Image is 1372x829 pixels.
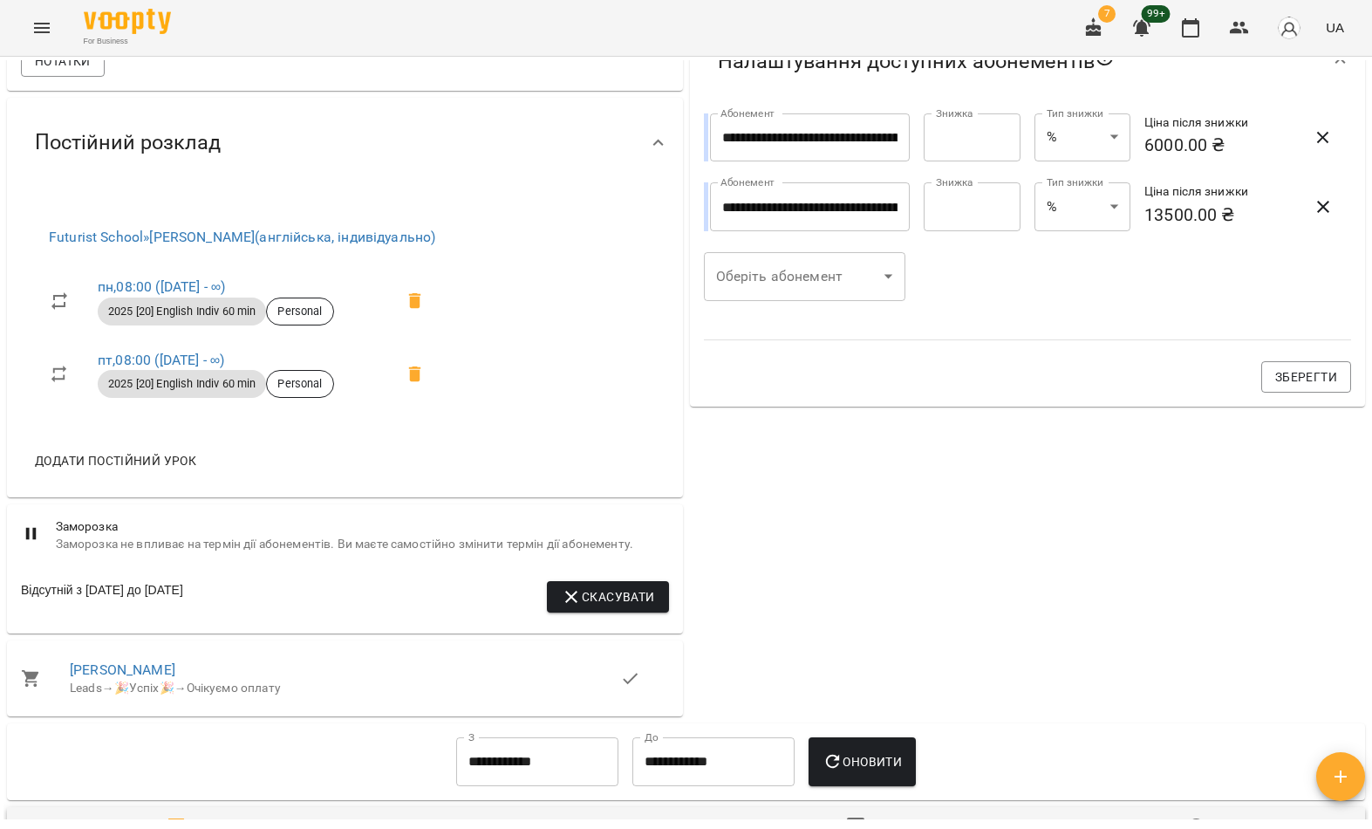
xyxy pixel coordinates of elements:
span: Видалити приватний урок Корнєва Марина(англійська, індивідуально) пт 08:00 клієнта Валерія Нікола... [394,353,436,395]
h6: 13500.00 ₴ [1144,202,1296,229]
div: % [1034,113,1130,162]
span: Personal [267,304,332,319]
span: Зберегти [1275,367,1337,387]
a: пн,08:00 ([DATE] - ∞) [98,278,225,295]
span: 99+ [1142,5,1171,23]
h6: Ціна після знижки [1144,182,1296,202]
a: [PERSON_NAME] [70,661,175,678]
div: Leads 🎉Успіх🎉 Очікуємо оплату [70,680,620,697]
h6: Ціна після знижки [1144,113,1296,133]
button: Зберегти [1261,361,1351,393]
button: Menu [21,7,63,49]
span: → [174,681,187,695]
button: Оновити [809,737,916,786]
span: UA [1326,18,1344,37]
span: → [102,681,114,695]
span: 7 [1098,5,1116,23]
button: UA [1319,11,1351,44]
button: Нотатки [21,45,105,77]
span: Додати постійний урок [35,450,196,471]
span: Оновити [823,751,902,772]
span: Personal [267,376,332,392]
span: Заморозка [56,518,669,536]
div: Постійний розклад [7,98,683,188]
div: Відсутній з [DATE] до [DATE] [21,581,183,613]
div: ​ [704,252,906,301]
span: Постійний розклад [35,129,221,156]
button: Скасувати [547,581,668,613]
span: Налаштування доступних абонементів [718,47,1116,75]
span: Скасувати [561,586,654,607]
img: avatar_s.png [1277,16,1301,40]
button: Додати постійний урок [28,445,203,476]
a: пт,08:00 ([DATE] - ∞) [98,352,224,368]
span: Нотатки [35,51,91,72]
span: 2025 [20] English Indiv 60 min [98,304,266,319]
h6: 6000.00 ₴ [1144,132,1296,159]
span: For Business [84,36,171,47]
img: Voopty Logo [84,9,171,34]
div: % [1034,182,1130,231]
a: Futurist School»[PERSON_NAME](англійська, індивідуально) [49,229,435,245]
span: Видалити приватний урок Корнєва Марина(англійська, індивідуально) пн 08:00 клієнта Валерія Нікола... [394,280,436,322]
span: 2025 [20] English Indiv 60 min [98,376,266,392]
div: Налаштування доступних абонементів [690,16,1366,106]
span: Заморозка не впливає на термін дії абонементів. Ви маєте самостійно змінити термін дії абонементу. [56,536,669,553]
